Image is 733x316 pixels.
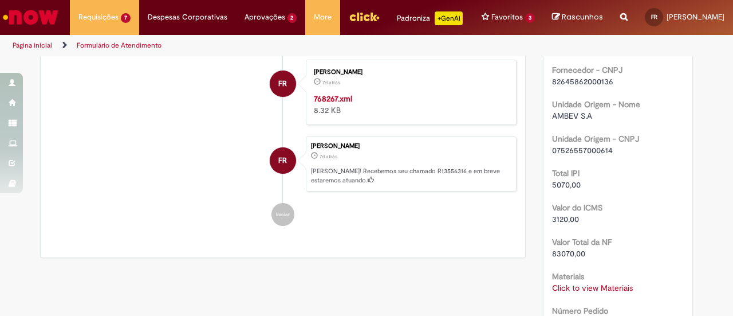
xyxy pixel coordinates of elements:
[287,13,297,23] span: 2
[270,147,296,174] div: Flavia Ribeiro Da Rosa
[121,13,131,23] span: 7
[552,111,592,121] span: AMBEV S.A
[552,145,613,155] span: 07526557000614
[349,8,380,25] img: click_logo_yellow_360x200.png
[562,11,603,22] span: Rascunhos
[311,143,510,150] div: [PERSON_NAME]
[651,13,657,21] span: FR
[525,13,535,23] span: 3
[552,180,581,190] span: 5070,00
[49,136,517,192] li: Flavia Ribeiro Da Rosa
[320,153,337,160] time: 22/09/2025 16:39:34
[491,11,523,23] span: Favoritos
[311,167,510,185] p: [PERSON_NAME]! Recebemos seu chamado R13556316 e em breve estaremos atuando.
[322,79,340,86] time: 22/09/2025 16:34:46
[552,271,584,282] b: Materiais
[552,214,579,224] span: 3120,00
[314,93,352,104] a: 768267.xml
[314,93,505,116] div: 8.32 KB
[78,11,119,23] span: Requisições
[77,41,161,50] a: Formulário de Atendimento
[552,248,585,259] span: 83070,00
[552,306,608,316] b: Número Pedido
[552,237,612,247] b: Valor Total da NF
[552,134,639,144] b: Unidade Origem - CNPJ
[552,99,640,110] b: Unidade Origem - Nome
[552,76,613,87] span: 82645862000136
[148,11,227,23] span: Despesas Corporativas
[245,11,285,23] span: Aprovações
[397,11,463,25] div: Padroniza
[552,202,602,213] b: Valor do ICMS
[552,12,603,23] a: Rascunhos
[314,69,505,76] div: [PERSON_NAME]
[13,41,52,50] a: Página inicial
[552,283,633,293] a: Click to view Materiais
[9,35,480,56] ul: Trilhas de página
[278,70,287,97] span: FR
[552,65,622,75] b: Fornecedor - CNPJ
[270,71,296,97] div: Flavia Ribeiro Da Rosa
[278,147,287,174] span: FR
[435,11,463,25] p: +GenAi
[314,11,332,23] span: More
[552,168,580,178] b: Total IPI
[322,79,340,86] span: 7d atrás
[1,6,60,29] img: ServiceNow
[320,153,337,160] span: 7d atrás
[667,12,724,22] span: [PERSON_NAME]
